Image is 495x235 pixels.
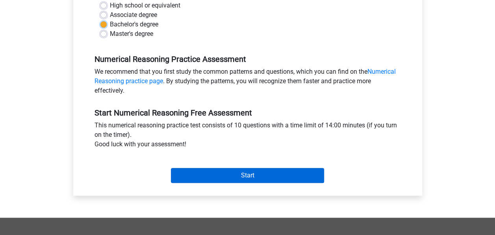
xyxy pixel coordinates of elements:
[110,29,153,39] label: Master's degree
[110,10,157,20] label: Associate degree
[89,67,407,99] div: We recommend that you first study the common patterns and questions, which you can find on the . ...
[110,1,180,10] label: High school or equivalent
[95,108,401,117] h5: Start Numerical Reasoning Free Assessment
[110,20,158,29] label: Bachelor's degree
[95,54,401,64] h5: Numerical Reasoning Practice Assessment
[171,168,324,183] input: Start
[89,121,407,152] div: This numerical reasoning practice test consists of 10 questions with a time limit of 14:00 minute...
